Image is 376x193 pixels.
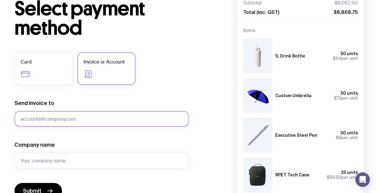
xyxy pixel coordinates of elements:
[341,130,358,135] span: 50 units
[336,135,341,140] span: $6
[275,54,305,58] h3: 1L Drink Bottle
[341,51,358,56] span: 50 units
[15,153,189,168] input: Your company name
[334,9,358,15] span: $8,868.75
[275,93,311,98] h3: Custom Umbrella
[341,170,358,175] span: 25 units
[243,9,279,15] span: Total (inc. GST)
[334,96,341,100] span: $72
[15,141,55,149] label: Company name
[327,175,358,180] span: per unit
[243,28,358,34] h4: Items
[334,96,358,100] span: per unit
[15,111,189,127] input: accounts@company.com
[327,175,341,180] span: $30.50
[333,56,358,61] span: per unit
[275,133,317,138] h3: Executive Steel Pen
[21,58,32,66] span: Card
[83,58,125,66] span: Invoice or Account
[333,56,341,61] span: $34
[355,172,370,187] div: Open Intercom Messenger
[275,172,309,177] h3: RPET Tech Case
[336,135,358,140] span: per unit
[341,91,358,96] span: 50 units
[15,100,54,107] label: Send invoice to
